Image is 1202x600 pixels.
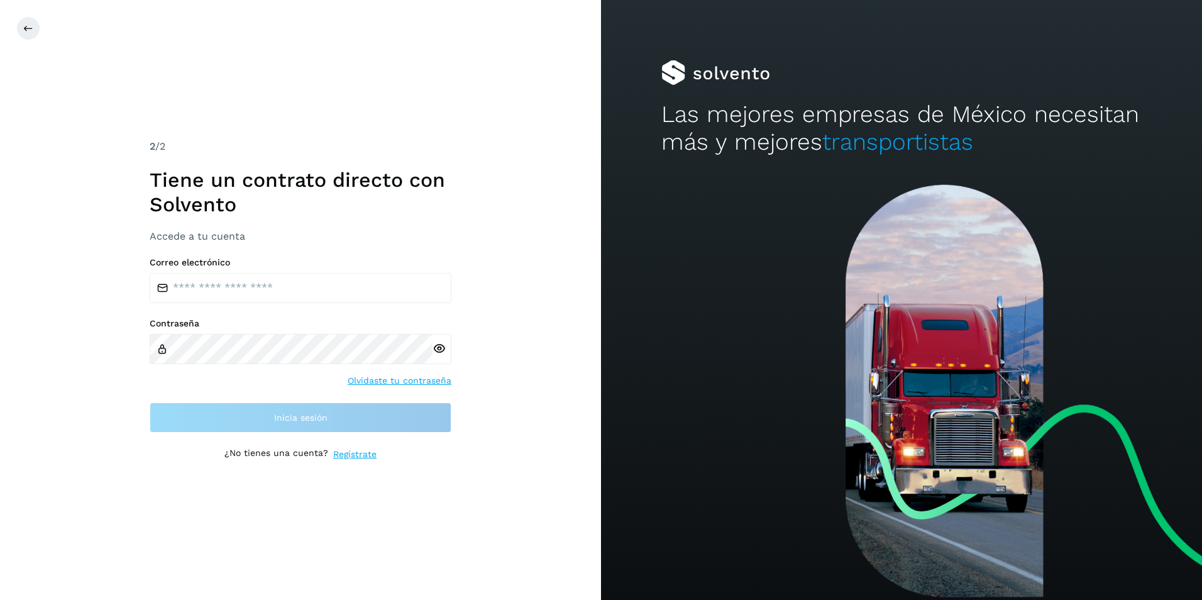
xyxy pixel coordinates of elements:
div: /2 [150,139,451,154]
h2: Las mejores empresas de México necesitan más y mejores [661,101,1142,157]
label: Contraseña [150,318,451,329]
a: Olvidaste tu contraseña [348,374,451,387]
h1: Tiene un contrato directo con Solvento [150,168,451,216]
span: Inicia sesión [274,413,328,422]
label: Correo electrónico [150,257,451,268]
button: Inicia sesión [150,403,451,433]
a: Regístrate [333,448,377,461]
span: 2 [150,140,155,152]
p: ¿No tienes una cuenta? [224,448,328,461]
span: transportistas [822,128,973,155]
h3: Accede a tu cuenta [150,230,451,242]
